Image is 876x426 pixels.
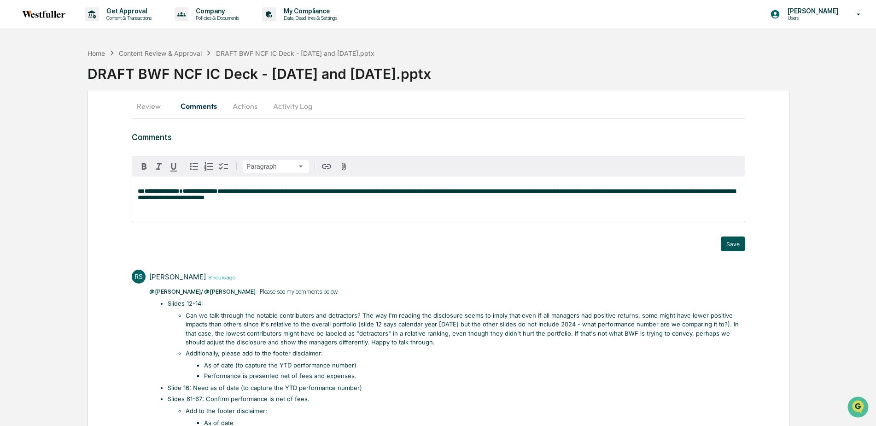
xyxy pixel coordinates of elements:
[204,372,745,381] li: Performance is presented net of fees and expenses.
[149,287,745,296] p: - Please see my comments below.
[847,396,871,420] iframe: Open customer support
[132,95,173,117] button: Review
[336,160,352,173] button: Attach files
[166,159,181,174] button: Underline
[188,15,244,21] p: Policies & Documents
[9,19,168,34] p: How can we help?
[168,384,745,393] li: Slide 16: Need as of date (to capture the YTD performance number)
[9,135,17,142] div: 🔎
[99,7,156,15] p: Get Approval
[6,130,62,147] a: 🔎Data Lookup
[780,15,843,21] p: Users
[76,116,114,125] span: Attestations
[243,160,309,173] button: Block type
[173,95,224,117] button: Comments
[188,7,244,15] p: Company
[99,15,156,21] p: Content & Transactions
[88,49,105,57] div: Home
[276,7,342,15] p: My Compliance
[92,156,111,163] span: Pylon
[157,73,168,84] button: Start new chat
[216,49,374,57] div: DRAFT BWF NCF IC Deck - [DATE] and [DATE].pptx
[152,159,166,174] button: Italic
[168,299,745,381] li: Slides 12-​14:
[9,117,17,124] div: 🖐️
[24,42,152,52] input: Clear
[31,71,151,80] div: Start new chat
[132,270,146,284] div: RS
[149,288,256,295] span: @[PERSON_NAME]/ @[PERSON_NAME]
[88,58,876,82] div: DRAFT BWF NCF IC Deck - [DATE] and [DATE].pptx
[186,349,745,381] li: Additionally, please add to the footer disclaimer:
[224,95,266,117] button: Actions
[67,117,74,124] div: 🗄️
[206,273,235,281] time: Thursday, August 28, 2025 at 7:59:53 AM PDT
[276,15,342,21] p: Data, Deadlines & Settings
[266,95,320,117] button: Activity Log
[63,112,118,129] a: 🗄️Attestations
[137,159,152,174] button: Bold
[6,112,63,129] a: 🖐️Preclearance
[132,132,745,142] h3: Comments
[22,11,66,18] img: logo
[18,116,59,125] span: Preclearance
[204,361,745,370] li: As of date (to capture the YTD performance number)
[119,49,202,57] div: Content Review & Approval
[721,237,745,251] button: Save
[132,95,745,117] div: secondary tabs example
[31,80,117,87] div: We're available if you need us!
[780,7,843,15] p: [PERSON_NAME]
[149,272,206,281] div: [PERSON_NAME]
[186,311,745,347] li: Can we talk through the notable contributors and detractors? The way I'm reading the disclosure s...
[65,156,111,163] a: Powered byPylon
[9,71,26,87] img: 1746055101610-c473b297-6a78-478c-a979-82029cc54cd1
[18,134,58,143] span: Data Lookup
